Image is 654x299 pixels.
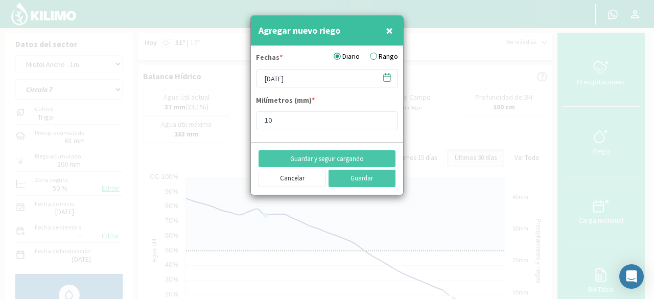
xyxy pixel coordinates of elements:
[259,170,326,187] button: Cancelar
[259,24,340,38] h4: Agregar nuevo riego
[259,150,395,168] button: Guardar y seguir cargando
[386,22,393,39] span: ×
[334,51,360,62] label: Diario
[383,20,395,41] button: Close
[329,170,396,187] button: Guardar
[256,95,315,108] label: Milímetros (mm)
[256,52,283,65] label: Fechas
[370,51,398,62] label: Rango
[619,264,644,289] div: Open Intercom Messenger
